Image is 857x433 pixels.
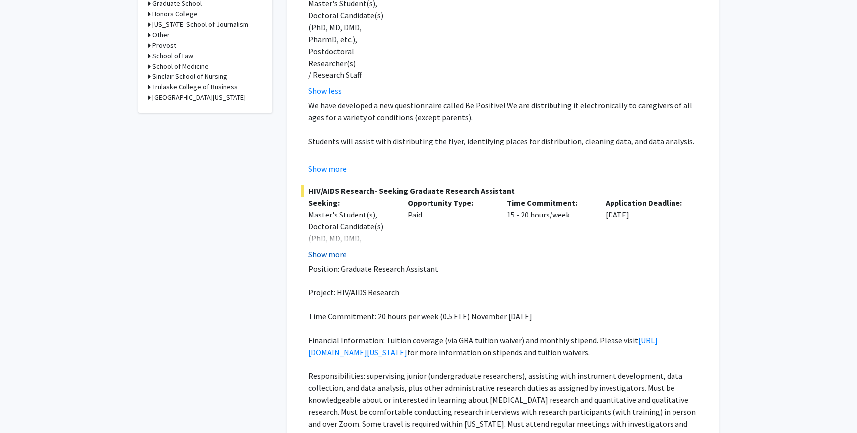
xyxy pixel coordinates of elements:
[308,287,705,298] p: Project: HIV/AIDS Research
[598,197,697,260] div: [DATE]
[308,248,347,260] button: Show more
[308,334,705,358] p: Financial Information: Tuition coverage (via GRA tuition waiver) and monthly stipend. Please visi...
[308,99,705,123] p: We have developed a new questionnaire called Be Positive! We are distributing it electronically t...
[152,51,193,61] h3: School of Law
[152,40,176,51] h3: Provost
[606,197,690,209] p: Application Deadline:
[152,61,209,72] h3: School of Medicine
[308,209,393,256] div: Master's Student(s), Doctoral Candidate(s) (PhD, MD, DMD, PharmD, etc.)
[499,197,599,260] div: 15 - 20 hours/week
[308,197,393,209] p: Seeking:
[400,197,499,260] div: Paid
[152,82,238,92] h3: Trulaske College of Business
[308,310,705,322] p: Time Commitment: 20 hours per week (0.5 FTE) November [DATE]
[152,72,227,82] h3: Sinclair School of Nursing
[7,388,42,426] iframe: Chat
[507,197,591,209] p: Time Commitment:
[301,185,705,197] span: HIV/AIDS Research- Seeking Graduate Research Assistant
[408,197,492,209] p: Opportunity Type:
[308,85,342,97] button: Show less
[308,263,705,275] p: Position: Graduate Research Assistant
[152,9,198,19] h3: Honors College
[308,163,347,175] button: Show more
[308,135,705,147] p: Students will assist with distributing the flyer, identifying places for distribution, cleaning d...
[152,30,170,40] h3: Other
[152,19,248,30] h3: [US_STATE] School of Journalism
[152,92,245,103] h3: [GEOGRAPHIC_DATA][US_STATE]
